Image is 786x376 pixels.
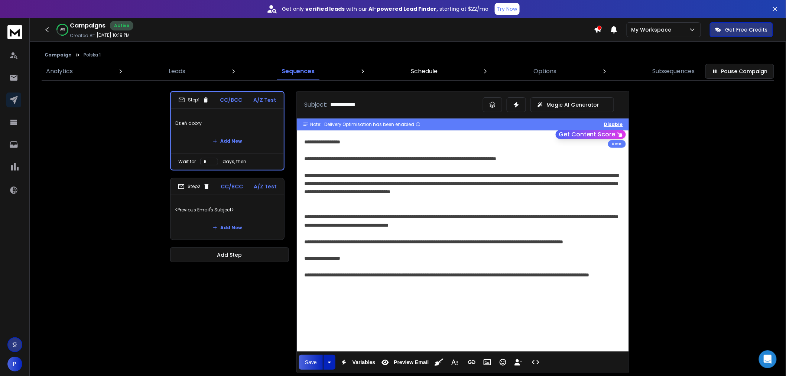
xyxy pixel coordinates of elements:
[432,355,446,370] button: Clean HTML
[207,134,248,149] button: Add New
[448,355,462,370] button: More Text
[207,220,248,235] button: Add New
[351,359,377,366] span: Variables
[178,97,209,103] div: Step 1
[220,96,243,104] p: CC/BCC
[310,121,321,127] span: Note:
[304,100,327,109] p: Subject:
[164,62,190,80] a: Leads
[480,355,494,370] button: Insert Image (Ctrl+P)
[546,101,600,108] p: Magic AI Generator
[653,67,695,76] p: Subsequences
[221,183,243,190] p: CC/BCC
[253,96,276,104] p: A/Z Test
[170,178,285,240] li: Step2CC/BCCA/Z Test<Previous Email's Subject>Add New
[46,67,73,76] p: Analytics
[496,355,510,370] button: Emoticons
[169,67,185,76] p: Leads
[324,121,421,127] div: Delivery Optimisation has been enabled
[223,159,246,165] p: days, then
[299,355,323,370] button: Save
[178,159,196,165] p: Wait for
[178,183,210,190] div: Step 2
[254,183,277,190] p: A/Z Test
[495,3,520,15] button: Try Now
[170,91,285,171] li: Step1CC/BCCA/Z TestDzień dobryAdd NewWait fordays, then
[648,62,699,80] a: Subsequences
[42,62,77,80] a: Analytics
[497,5,517,13] p: Try Now
[282,5,489,13] p: Get only with our starting at $22/mo
[84,52,101,58] p: Polska 1
[337,355,377,370] button: Variables
[7,357,22,372] button: P
[110,21,133,30] div: Active
[70,33,95,39] p: Created At:
[759,350,777,368] div: Open Intercom Messenger
[175,200,280,220] p: <Previous Email's Subject>
[378,355,430,370] button: Preview Email
[529,62,561,80] a: Options
[45,52,72,58] button: Campaign
[556,130,626,139] button: Get Content Score
[465,355,479,370] button: Insert Link (Ctrl+K)
[530,97,614,112] button: Magic AI Generator
[725,26,768,33] p: Get Free Credits
[175,113,279,134] p: Dzień dobry
[7,25,22,39] img: logo
[70,21,105,30] h1: Campaigns
[511,355,526,370] button: Insert Unsubscribe Link
[277,62,319,80] a: Sequences
[60,27,65,32] p: 80 %
[369,5,438,13] strong: AI-powered Lead Finder,
[534,67,557,76] p: Options
[411,67,438,76] p: Schedule
[392,359,430,366] span: Preview Email
[604,121,623,127] button: Disable
[170,247,289,262] button: Add Step
[529,355,543,370] button: Code View
[306,5,345,13] strong: verified leads
[97,32,130,38] p: [DATE] 10:19 PM
[608,140,626,148] div: Beta
[710,22,773,37] button: Get Free Credits
[705,64,774,79] button: Pause Campaign
[406,62,442,80] a: Schedule
[282,67,315,76] p: Sequences
[631,26,675,33] p: My Workspace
